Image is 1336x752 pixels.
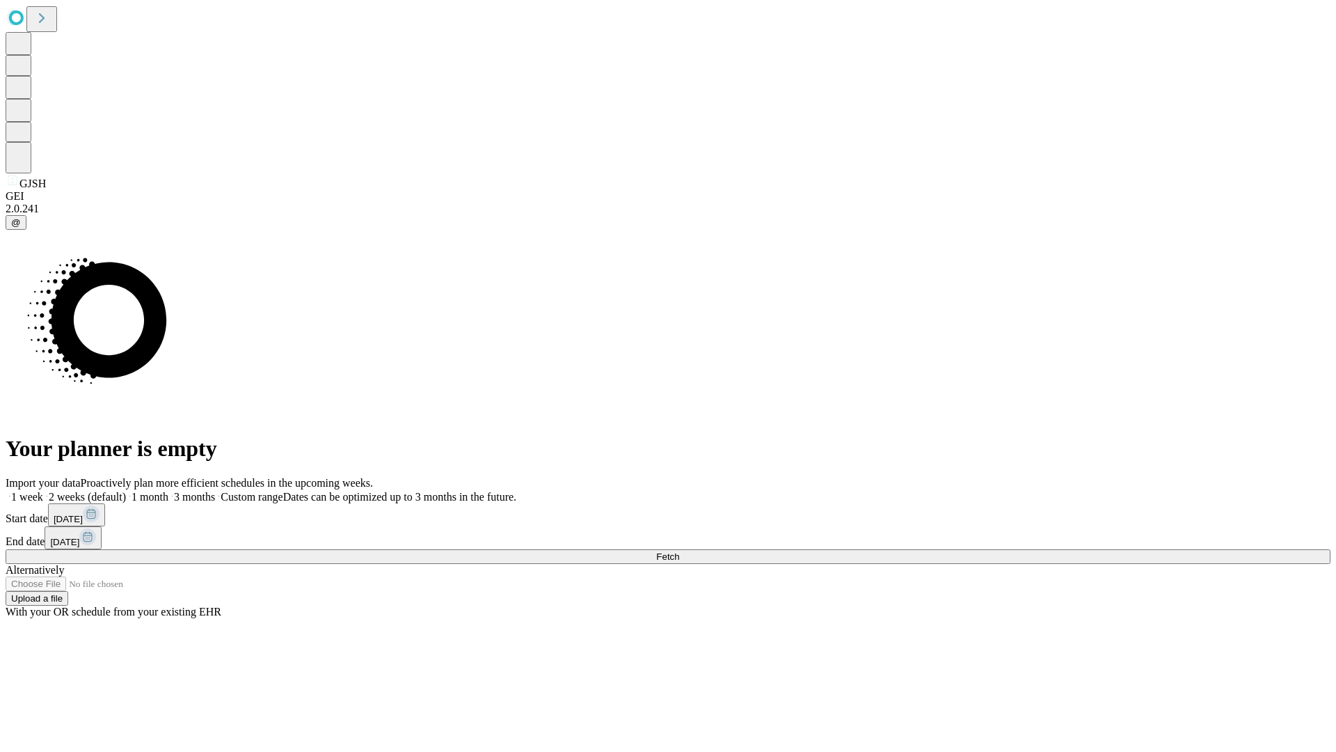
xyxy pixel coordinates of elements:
span: Import your data [6,477,81,489]
span: [DATE] [50,537,79,547]
h1: Your planner is empty [6,436,1330,462]
button: [DATE] [45,526,102,549]
span: With your OR schedule from your existing EHR [6,606,221,618]
button: @ [6,215,26,230]
button: Upload a file [6,591,68,606]
span: Custom range [221,491,283,503]
button: Fetch [6,549,1330,564]
span: 3 months [174,491,215,503]
span: Fetch [656,551,679,562]
div: 2.0.241 [6,203,1330,215]
button: [DATE] [48,503,105,526]
span: @ [11,217,21,228]
span: 2 weeks (default) [49,491,126,503]
div: End date [6,526,1330,549]
span: 1 month [132,491,168,503]
span: Alternatively [6,564,64,576]
div: GEI [6,190,1330,203]
span: Dates can be optimized up to 3 months in the future. [283,491,516,503]
span: Proactively plan more efficient schedules in the upcoming weeks. [81,477,373,489]
span: [DATE] [54,514,83,524]
div: Start date [6,503,1330,526]
span: GJSH [19,178,46,189]
span: 1 week [11,491,43,503]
